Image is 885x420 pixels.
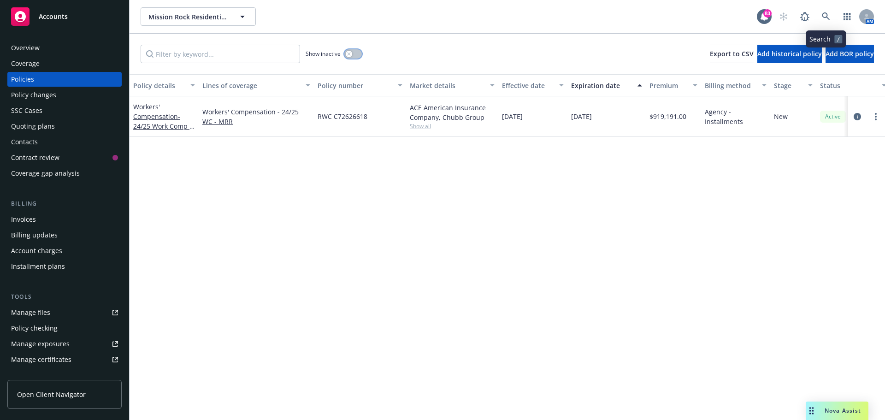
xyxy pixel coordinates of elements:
button: Effective date [498,74,567,96]
div: Market details [410,81,484,90]
a: Policy checking [7,321,122,336]
span: [DATE] [502,112,523,121]
div: Policy number [318,81,392,90]
input: Filter by keyword... [141,45,300,63]
span: Add historical policy [757,49,822,58]
div: Coverage gap analysis [11,166,80,181]
div: Premium [649,81,687,90]
a: Manage claims [7,368,122,383]
button: Policy details [130,74,199,96]
div: Quoting plans [11,119,55,134]
div: Billing updates [11,228,58,243]
a: SSC Cases [7,103,122,118]
div: Contacts [11,135,38,149]
div: Drag to move [806,402,817,420]
div: Billing method [705,81,756,90]
button: Add BOR policy [826,45,874,63]
div: Lines of coverage [202,81,300,90]
a: Installment plans [7,259,122,274]
div: Billing [7,199,122,208]
div: Overview [11,41,40,55]
button: Market details [406,74,498,96]
div: Manage claims [11,368,58,383]
span: RWC C72626618 [318,112,367,121]
span: Open Client Navigator [17,390,86,399]
button: Billing method [701,74,770,96]
a: Policy changes [7,88,122,102]
a: Workers' Compensation [133,102,192,140]
div: Manage files [11,305,50,320]
span: Show all [410,122,495,130]
a: more [870,111,881,122]
div: Account charges [11,243,62,258]
button: Lines of coverage [199,74,314,96]
a: Search [817,7,835,26]
button: Expiration date [567,74,646,96]
div: Manage exposures [11,337,70,351]
div: Installment plans [11,259,65,274]
div: 83 [763,9,772,18]
span: New [774,112,788,121]
a: Invoices [7,212,122,227]
a: Start snowing [774,7,793,26]
div: Invoices [11,212,36,227]
div: Policy details [133,81,185,90]
a: Workers' Compensation - 24/25 WC - MRR [202,107,310,126]
div: Expiration date [571,81,632,90]
a: Billing updates [7,228,122,243]
a: Manage exposures [7,337,122,351]
span: Show inactive [306,50,341,58]
button: Export to CSV [710,45,754,63]
button: Premium [646,74,701,96]
div: Stage [774,81,802,90]
div: SSC Cases [11,103,42,118]
a: Policies [7,72,122,87]
div: Coverage [11,56,40,71]
span: Agency - Installments [705,107,767,126]
span: Mission Rock Residential, LLC [148,12,228,22]
span: Accounts [39,13,68,20]
a: Contract review [7,150,122,165]
a: Manage files [7,305,122,320]
a: circleInformation [852,111,863,122]
div: Manage certificates [11,352,71,367]
span: [DATE] [571,112,592,121]
div: Effective date [502,81,554,90]
span: $919,191.00 [649,112,686,121]
button: Nova Assist [806,402,868,420]
div: Tools [7,292,122,302]
a: Overview [7,41,122,55]
div: Status [820,81,876,90]
div: Policy checking [11,321,58,336]
div: ACE American Insurance Company, Chubb Group [410,103,495,122]
a: Coverage [7,56,122,71]
a: Coverage gap analysis [7,166,122,181]
span: Nova Assist [825,407,861,414]
span: Export to CSV [710,49,754,58]
div: Policies [11,72,34,87]
span: Active [824,112,842,121]
a: Manage certificates [7,352,122,367]
a: Quoting plans [7,119,122,134]
button: Policy number [314,74,406,96]
button: Mission Rock Residential, LLC [141,7,256,26]
button: Add historical policy [757,45,822,63]
div: Contract review [11,150,59,165]
button: Stage [770,74,816,96]
a: Report a Bug [796,7,814,26]
a: Accounts [7,4,122,30]
a: Contacts [7,135,122,149]
div: Policy changes [11,88,56,102]
span: Add BOR policy [826,49,874,58]
span: - 24/25 Work Comp - MRR [133,112,195,140]
a: Account charges [7,243,122,258]
a: Switch app [838,7,856,26]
